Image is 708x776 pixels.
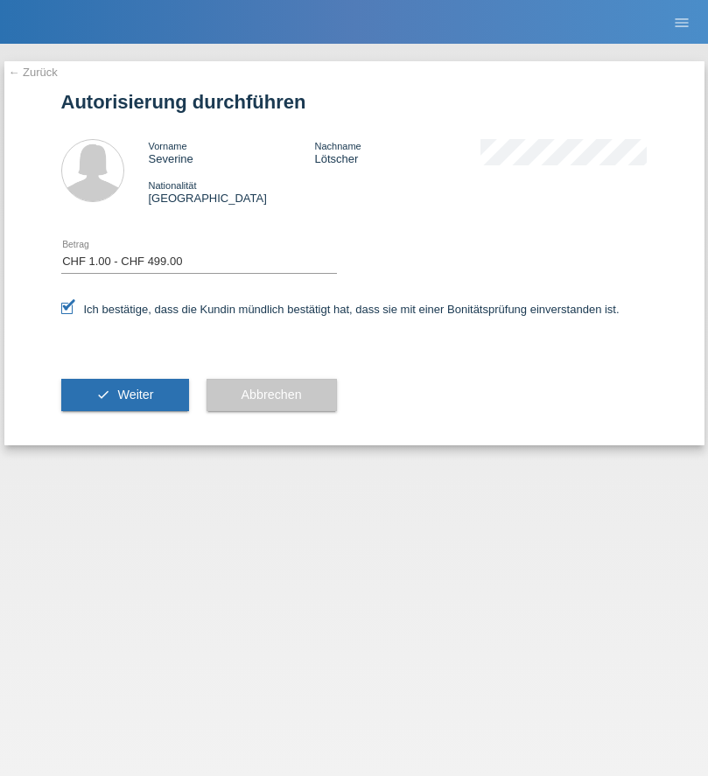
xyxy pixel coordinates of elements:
[117,388,153,402] span: Weiter
[207,379,337,412] button: Abbrechen
[61,303,620,316] label: Ich bestätige, dass die Kundin mündlich bestätigt hat, dass sie mit einer Bonitätsprüfung einvers...
[149,139,315,165] div: Severine
[314,141,361,151] span: Nachname
[61,379,189,412] button: check Weiter
[61,91,648,113] h1: Autorisierung durchführen
[314,139,480,165] div: Lötscher
[242,388,302,402] span: Abbrechen
[149,141,187,151] span: Vorname
[9,66,58,79] a: ← Zurück
[149,180,197,191] span: Nationalität
[673,14,690,31] i: menu
[96,388,110,402] i: check
[664,17,699,27] a: menu
[149,178,315,205] div: [GEOGRAPHIC_DATA]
